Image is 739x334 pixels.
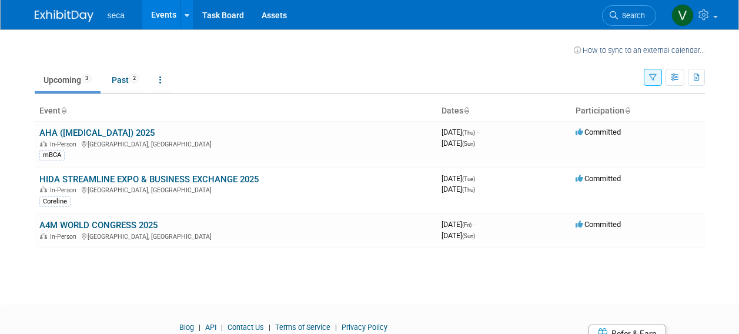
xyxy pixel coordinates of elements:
img: In-Person Event [40,141,47,146]
span: Committed [576,174,621,183]
span: - [477,128,479,136]
th: Dates [437,101,571,121]
span: - [477,174,479,183]
a: Sort by Event Name [61,106,66,115]
span: (Fri) [462,222,472,228]
th: Event [35,101,437,121]
span: 2 [129,74,139,83]
span: 3 [82,74,92,83]
th: Participation [571,101,705,121]
div: [GEOGRAPHIC_DATA], [GEOGRAPHIC_DATA] [39,185,432,194]
div: [GEOGRAPHIC_DATA], [GEOGRAPHIC_DATA] [39,231,432,241]
a: Terms of Service [275,323,330,332]
a: A4M WORLD CONGRESS 2025 [39,220,158,231]
span: [DATE] [442,231,475,240]
span: Committed [576,128,621,136]
span: In-Person [50,186,80,194]
a: Upcoming3 [35,69,101,91]
img: Victor Paradiso [671,4,694,26]
a: Privacy Policy [342,323,387,332]
span: [DATE] [442,139,475,148]
span: In-Person [50,141,80,148]
span: [DATE] [442,128,479,136]
span: - [473,220,475,229]
a: How to sync to an external calendar... [574,46,705,55]
span: (Thu) [462,186,475,193]
span: | [218,323,226,332]
div: [GEOGRAPHIC_DATA], [GEOGRAPHIC_DATA] [39,139,432,148]
span: (Tue) [462,176,475,182]
a: Search [602,5,656,26]
a: Past2 [103,69,148,91]
span: (Sun) [462,141,475,147]
div: mBCA [39,150,65,161]
a: HIDA STREAMLINE EXPO & BUSINESS EXCHANGE 2025 [39,174,259,185]
span: | [332,323,340,332]
span: seca [108,11,125,20]
img: ExhibitDay [35,10,93,22]
a: Contact Us [228,323,264,332]
span: [DATE] [442,174,479,183]
span: | [196,323,203,332]
span: Search [618,11,645,20]
a: Sort by Participation Type [624,106,630,115]
span: [DATE] [442,220,475,229]
span: (Sun) [462,233,475,239]
a: API [205,323,216,332]
img: In-Person Event [40,186,47,192]
img: In-Person Event [40,233,47,239]
div: Coreline [39,196,71,207]
span: | [266,323,273,332]
span: (Thu) [462,129,475,136]
span: [DATE] [442,185,475,193]
a: AHA ([MEDICAL_DATA]) 2025 [39,128,155,138]
a: Blog [179,323,194,332]
span: Committed [576,220,621,229]
span: In-Person [50,233,80,241]
a: Sort by Start Date [463,106,469,115]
